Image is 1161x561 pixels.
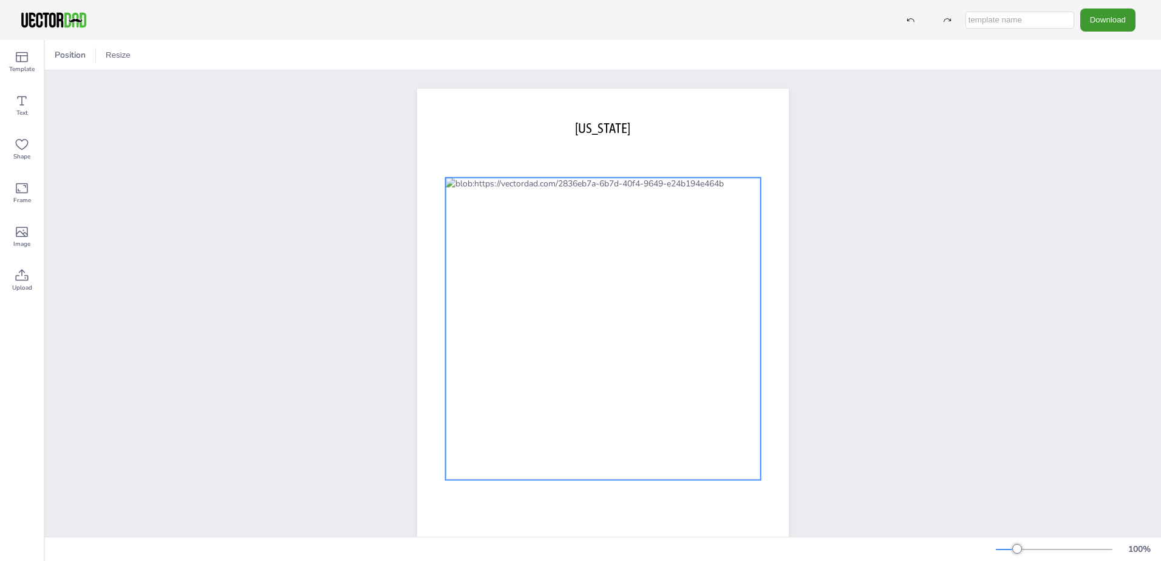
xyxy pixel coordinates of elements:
input: template name [965,12,1074,29]
span: Template [9,64,35,74]
button: Download [1080,8,1135,31]
span: Text [16,108,28,118]
span: Frame [13,195,31,205]
span: Position [52,49,88,61]
img: VectorDad-1.png [19,11,88,29]
span: [US_STATE] [575,120,630,136]
span: Image [13,239,30,249]
button: Resize [101,46,135,65]
div: 100 % [1125,543,1154,555]
span: Upload [12,283,32,293]
span: Shape [13,152,30,161]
